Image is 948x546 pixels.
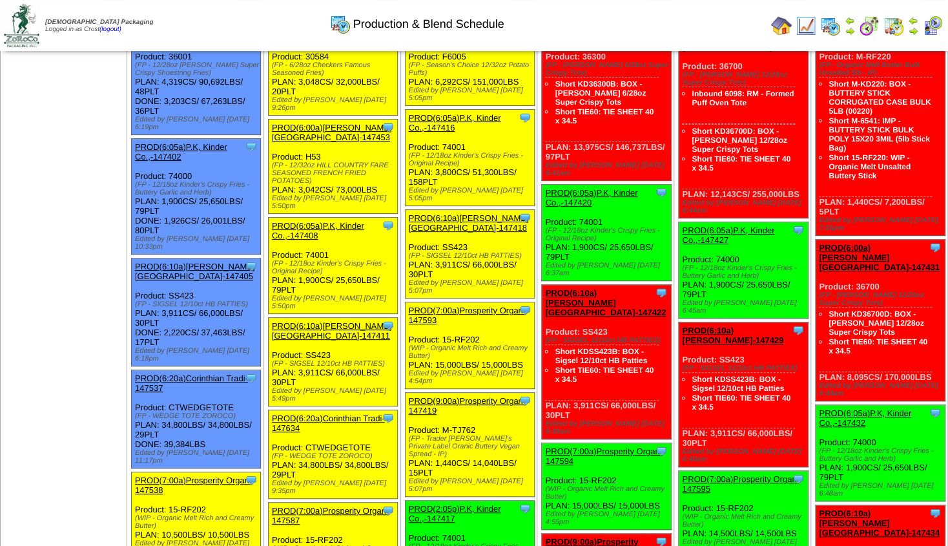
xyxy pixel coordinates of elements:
span: Production & Blend Schedule [353,17,504,31]
div: Product: 15-RF202 PLAN: 15,000LBS / 15,000LBS [405,302,534,389]
div: (FP - SIGSEL 12/10ct HB PATTIES) [682,364,807,372]
div: Product: SS423 PLAN: 3,911CS / 66,000LBS / 30PLT DONE: 2,220CS / 37,463LBS / 17PLT [131,258,260,366]
a: Short KD36700D: BOX - [PERSON_NAME] 12/28oz Super Crispy Tots [692,127,787,154]
div: (FP - 12/18oz Kinder's Crispy Fries - Buttery Garlic and Herb) [682,264,807,280]
a: PROD(7:00a)Prosperity Organ-147593 [409,306,526,325]
div: (WIP - Organic Melt Rich and Creamy Butter) [545,485,670,501]
div: Edited by [PERSON_NAME] [DATE] 6:45am [682,299,807,315]
div: Product: 74001 PLAN: 1,900CS / 25,650LBS / 79PLT [268,218,397,314]
div: Product: M-TJ762 PLAN: 1,440CS / 14,040LBS / 15PLT [405,393,534,497]
a: PROD(6:05a)P.K, Kinder Co.,-147416 [409,113,501,132]
a: Short TIE60: TIE SHEET 40 x 34.5 [829,337,927,355]
a: PROD(6:05a)P.K, Kinder Co.,-147408 [272,221,364,240]
div: (FP - 12/18oz Kinder's Crispy Fries - Original Recipe) [545,227,670,242]
div: Edited by [PERSON_NAME] [DATE] 11:17pm [135,449,260,465]
div: Product: SS423 PLAN: 3,911CS / 66,000LBS / 30PLT [268,318,397,406]
div: Edited by [PERSON_NAME] [DATE] 9:26pm [272,96,397,112]
img: Tooltip [519,394,531,407]
a: PROD(6:10a)[PERSON_NAME][GEOGRAPHIC_DATA]-147434 [819,509,940,538]
div: (FP - SIGSEL 12/10ct HB PATTIES) [545,337,670,344]
div: Product: SS423 PLAN: 3,911CS / 66,000LBS / 30PLT [405,210,534,299]
div: Product: 74001 PLAN: 3,800CS / 51,300LBS / 158PLT [405,110,534,206]
div: Edited by [PERSON_NAME] [DATE] 6:44am [682,199,807,215]
div: Product: SS423 PLAN: 3,911CS / 66,000LBS / 30PLT [542,285,671,439]
img: Tooltip [382,219,395,232]
div: Product: F6005 PLAN: 6,292CS / 151,000LBS [405,19,534,106]
a: PROD(6:00a)[PERSON_NAME][GEOGRAPHIC_DATA]-147453 [272,123,392,142]
div: Product: 74000 PLAN: 1,900CS / 25,650LBS / 79PLT [816,405,945,501]
div: Product: 74000 PLAN: 1,900CS / 25,650LBS / 79PLT DONE: 1,926CS / 26,001LBS / 80PLT [131,139,260,255]
img: arrowright.gif [908,26,918,36]
img: calendarprod.gif [820,16,841,36]
div: Product: H53 PLAN: 3,042CS / 73,000LBS [268,120,397,214]
div: Product: 36700 PLAN: 12,143CS / 255,000LBS [679,19,808,218]
div: (WIP - Organic Melt Rich and Creamy Butter) [682,513,807,529]
div: (FP - SIGSEL 12/10ct HB PATTIES) [135,300,260,308]
div: (FP - 12/32oz HILL COUNTRY FARE SEASONED FRENCH FRIED POTATOES) [272,162,397,185]
div: (FP - SIGSEL 12/10ct HB PATTIES) [409,252,534,260]
a: PROD(6:05a)P.K, Kinder Co.,-147420 [545,188,637,207]
img: Tooltip [382,504,395,517]
a: PROD(6:10a)[PERSON_NAME][GEOGRAPHIC_DATA]-147418 [409,213,529,233]
div: Edited by [PERSON_NAME] [DATE] 5:07pm [409,478,534,493]
img: Tooltip [245,474,258,487]
a: Short KDSS423B: BOX - Sigsel 12/10ct HB Patties [692,375,784,393]
div: (FP - WEDGE TOTE ZOROCO) [135,412,260,420]
div: Edited by [PERSON_NAME] [DATE] 5:50pm [272,295,397,310]
div: Edited by [PERSON_NAME] [DATE] 6:41am [545,162,670,177]
div: Edited by [PERSON_NAME] [DATE] 6:37am [545,262,670,277]
div: Edited by [PERSON_NAME] [DATE] 5:50pm [272,194,397,210]
div: Product: 36300 PLAN: 13,975CS / 146,737LBS / 97PLT [542,19,671,181]
a: PROD(7:00a)Prosperity Organ-147587 [272,506,389,525]
a: PROD(6:20a)Corinthian Tradi-147634 [272,414,385,433]
div: (FP - Season's Choice 12/32oz Potato Puffs) [409,61,534,77]
div: (WIP - Organic Melt Rich and Creamy Butter) [409,344,534,360]
div: Product: 30584 PLAN: 3,048CS / 32,000LBS / 20PLT [268,19,397,116]
img: zoroco-logo-small.webp [4,4,39,47]
img: Tooltip [655,286,668,299]
img: Tooltip [929,507,942,520]
div: Edited by [PERSON_NAME] [DATE] 5:07pm [409,279,534,295]
div: Product: 36700 PLAN: 8,095CS / 170,000LBS [816,240,945,401]
div: Product: CTWEDGETOTE PLAN: 34,800LBS / 34,800LBS / 29PLT DONE: 39,384LBS [131,370,260,468]
img: line_graph.gif [796,16,816,36]
img: Tooltip [792,324,805,337]
a: PROD(6:00a)[PERSON_NAME][GEOGRAPHIC_DATA]-147431 [819,243,940,272]
img: Tooltip [792,472,805,485]
img: Tooltip [382,412,395,425]
a: Inbound 6098: RM - Formed Puff Oven Tote [692,89,794,107]
img: Tooltip [519,211,531,224]
a: PROD(7:00a)Prosperity Organ-147595 [682,474,799,494]
div: Edited by [PERSON_NAME] [DATE] 5:05pm [409,187,534,202]
div: Product: 74001 PLAN: 1,900CS / 25,650LBS / 79PLT [542,185,671,281]
a: Short M-6541: IMP - BUTTERY STICK BULK POLY 15X20 3MIL (5lb Stick Bag) [829,116,930,152]
img: home.gif [771,16,792,36]
a: PROD(7:00a)Prosperity Organ-147538 [135,476,252,495]
div: (FP - 12/18oz Kinder's Crispy Fries - Original Recipe) [409,152,534,167]
img: Tooltip [245,140,258,153]
img: Tooltip [245,260,258,273]
a: PROD(6:05a)P.K, Kinder Co.,-147402 [135,142,227,162]
div: (FP - 12/18oz Kinder's Crispy Fries - Original Recipe) [272,260,397,275]
a: Short KDSS423B: BOX - Sigsel 12/10ct HB Patties [555,347,647,365]
img: calendarblend.gif [859,16,880,36]
div: Edited by [PERSON_NAME] [DATE] 6:19pm [135,116,260,131]
div: Product: SS423 PLAN: 3,911CS / 66,000LBS / 30PLT [679,322,808,467]
a: PROD(6:20a)Corinthian Tradi-147537 [135,373,248,393]
div: Product: M-RF220 PLAN: 1,440CS / 7,200LBS / 5PLT [816,19,945,236]
div: Product: 36001 PLAN: 4,319CS / 90,692LBS / 48PLT DONE: 3,203CS / 67,263LBS / 36PLT [131,19,260,135]
div: Edited by [PERSON_NAME] [DATE] 4:55pm [545,510,670,526]
div: (FP - [PERSON_NAME] 6/28oz Super Crispy Tots) [545,61,670,77]
a: Short TIE60: TIE SHEET 40 x 34.5 [692,394,790,412]
a: Short KD36700D: BOX - [PERSON_NAME] 12/28oz Super Crispy Tots [829,310,923,337]
a: PROD(2:05p)P.K, Kinder Co.,-147417 [409,504,501,523]
a: Short TIE60: TIE SHEET 40 x 34.5 [692,154,790,173]
div: (FP - [PERSON_NAME] 12/28oz Super Crispy Tots) [682,71,807,87]
span: [DEMOGRAPHIC_DATA] Packaging [45,19,153,26]
img: arrowleft.gif [845,16,855,26]
span: Logged in as Crost [45,19,153,33]
div: (FP - 12/28oz [PERSON_NAME] Super Crispy Shoestring Fries) [135,61,260,77]
div: Edited by [PERSON_NAME] [DATE] 6:18pm [135,347,260,362]
div: Edited by [PERSON_NAME] [DATE] 9:35pm [272,479,397,495]
div: (WIP - Organic Melt Rich and Creamy Butter) [135,514,260,530]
